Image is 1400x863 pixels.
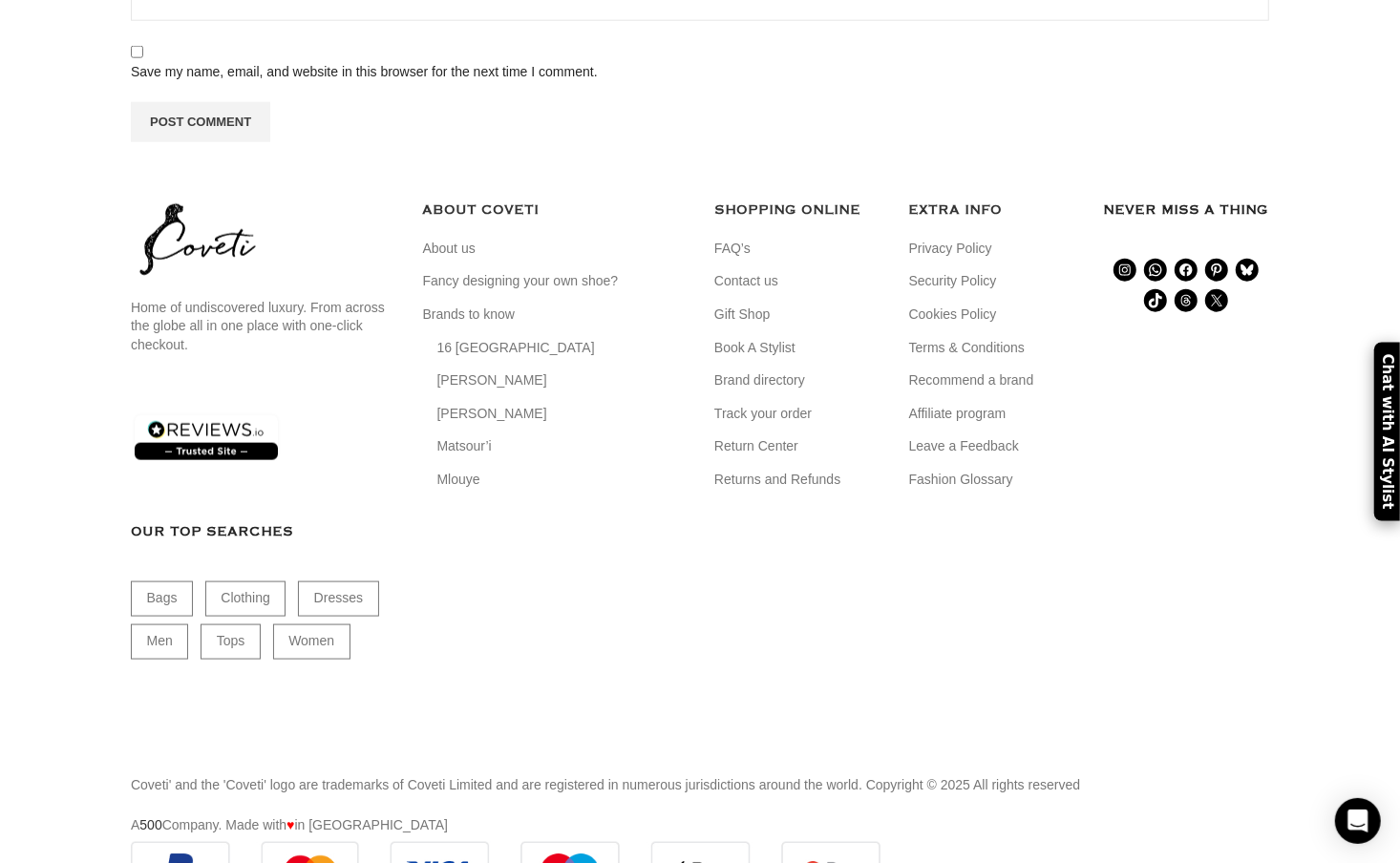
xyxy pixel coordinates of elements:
a: Tops (3,157 items) [201,624,261,660]
a: Leave a Feedback [909,437,1021,456]
a: Gift Shop [714,305,772,325]
h3: Our Top Searches [131,521,394,542]
a: Fancy designing your own shoe? [423,272,621,291]
a: Clothing (19,394 items) [205,581,286,617]
a: Contact us [714,272,780,291]
h5: SHOPPING ONLINE [714,200,880,221]
a: Brands to know [423,305,518,325]
a: Return Center [714,437,800,456]
a: Bags (1,767 items) [131,581,193,617]
img: reviews-trust-logo-2.png [131,411,282,464]
a: Terms & Conditions [909,339,1027,358]
a: Book A Stylist [714,339,797,358]
a: About us [423,240,477,259]
div: A Company. Made with in [GEOGRAPHIC_DATA] [131,774,1269,836]
a: Affiliate program [909,405,1008,424]
a: Dresses (9,913 items) [298,581,378,617]
p: Home of undiscovered luxury. From across the globe all in one place with one-click checkout. [131,299,394,355]
a: [PERSON_NAME] [437,371,549,390]
a: Security Policy [909,272,999,291]
a: Brand directory [714,371,807,390]
a: Returns and Refunds [714,471,842,490]
h5: EXTRA INFO [909,200,1075,221]
a: [PERSON_NAME] [437,405,549,424]
div: Open Intercom Messenger [1335,798,1381,844]
a: Fashion Glossary [909,471,1015,490]
span: ♥ [286,814,295,836]
a: Men (1,906 items) [131,624,188,660]
label: Save my name, email, and website in this browser for the next time I comment. [131,61,1269,82]
a: 500 [139,817,161,832]
a: FAQ’s [714,240,753,259]
img: coveti-black-logo_ueqiqk.png [131,200,265,280]
a: Mlouye [437,471,482,490]
a: Track your order [714,405,814,424]
a: Cookies Policy [909,305,999,325]
a: Women (22,688 items) [273,624,350,660]
input: Post Comment [131,102,270,142]
a: Recommend a brand [909,371,1036,390]
h3: Never miss a thing [1103,200,1269,221]
a: 16 [GEOGRAPHIC_DATA] [437,339,597,358]
a: Privacy Policy [909,240,994,259]
a: Matsour’i [437,437,494,456]
p: Coveti' and the 'Coveti' logo are trademarks of Coveti Limited and are registered in numerous jur... [131,774,1269,795]
h5: ABOUT COVETI [423,200,687,221]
